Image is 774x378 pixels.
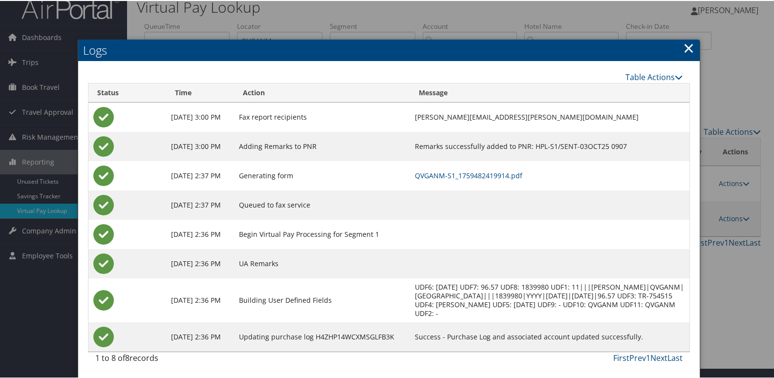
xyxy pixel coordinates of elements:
h2: Logs [78,39,700,60]
td: Generating form [234,160,410,189]
td: [DATE] 2:37 PM [166,160,234,189]
a: QVGANM-S1_1759482419914.pdf [415,170,522,179]
td: Success - Purchase Log and associated account updated successfully. [410,321,689,351]
td: Building User Defined Fields [234,277,410,321]
td: UDF6: [DATE] UDF7: 96.57 UDF8: 1839980 UDF1: 11|||[PERSON_NAME]|QVGANM|[GEOGRAPHIC_DATA]|||183998... [410,277,689,321]
td: [PERSON_NAME][EMAIL_ADDRESS][PERSON_NAME][DOMAIN_NAME] [410,102,689,131]
th: Message: activate to sort column ascending [410,83,689,102]
th: Status: activate to sort column ascending [88,83,166,102]
a: Last [667,352,683,362]
a: Table Actions [625,71,683,82]
td: [DATE] 3:00 PM [166,102,234,131]
span: 8 [125,352,129,362]
td: Remarks successfully added to PNR: HPL-S1/SENT-03OCT25 0907 [410,131,689,160]
td: [DATE] 2:36 PM [166,219,234,248]
td: Queued to fax service [234,189,410,219]
th: Time: activate to sort column ascending [166,83,234,102]
a: Close [683,37,694,57]
td: [DATE] 2:37 PM [166,189,234,219]
td: Updating purchase log H4ZHP14WCXMSGLFB3K [234,321,410,351]
td: [DATE] 2:36 PM [166,248,234,277]
a: Next [650,352,667,362]
td: Begin Virtual Pay Processing for Segment 1 [234,219,410,248]
a: 1 [646,352,650,362]
td: [DATE] 2:36 PM [166,321,234,351]
a: Prev [629,352,646,362]
td: [DATE] 3:00 PM [166,131,234,160]
td: [DATE] 2:36 PM [166,277,234,321]
td: Fax report recipients [234,102,410,131]
a: First [613,352,629,362]
th: Action: activate to sort column ascending [234,83,410,102]
td: Adding Remarks to PNR [234,131,410,160]
div: 1 to 8 of records [95,351,231,368]
td: UA Remarks [234,248,410,277]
